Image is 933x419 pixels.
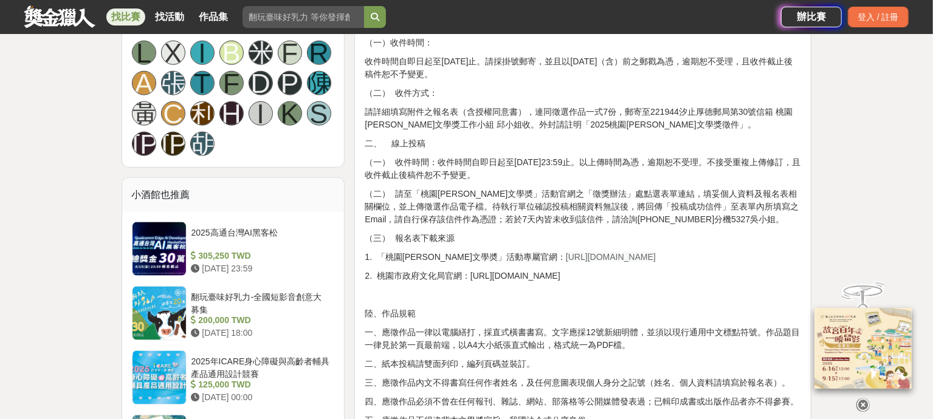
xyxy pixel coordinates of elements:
a: R [307,41,331,65]
a: D [249,71,273,95]
a: 黃 [132,101,156,126]
a: 胡 [190,132,215,156]
div: [DATE] 18:00 [191,327,330,339]
a: L [132,41,156,65]
p: 三、應徵作品內文不得書寫任何作者姓名，及任何意圖表現個人身分之記號（姓名、個人資料請填寫於報名表）。 [365,376,801,389]
p: （三） 報名表下載來源 [365,232,801,245]
a: 張 [161,71,185,95]
div: 200,000 TWD [191,314,330,327]
a: 米 [249,41,273,65]
div: 305,250 TWD [191,250,330,262]
a: X [161,41,185,65]
div: 2025高通台灣AI黑客松 [191,227,330,250]
a: I [190,41,215,65]
a: A [132,71,156,95]
a: H [219,101,244,126]
p: （一）收件時間： [365,36,801,49]
a: S [307,101,331,126]
p: 二、 線上投稿 [365,137,801,150]
a: [PERSON_NAME] [161,132,185,156]
a: 找活動 [150,9,189,26]
a: 利 [190,101,215,126]
div: 小酒館也推薦 [122,178,345,212]
a: F [278,41,302,65]
p: 陸、作品規範 [365,307,801,320]
p: 一、應徵作品一律以電腦繕打，採直式橫書書寫。文字應採12號新細明體，並須以現行通用中文標點符號。作品題目一律見於第一頁最前端，以A4大小紙張直式輸出，格式統一為PDF檔。 [365,326,801,352]
a: P [278,71,302,95]
a: 找比賽 [106,9,145,26]
span: [URL][DOMAIN_NAME] [566,252,656,262]
div: 翻玩臺味好乳力-全國短影音創意大募集 [191,291,330,314]
p: 二、紙本投稿請雙面列印，編列頁碼並裝訂。 [365,358,801,370]
p: 四、應徵作品必須不曾在任何報刊、雜誌、網站、部落格等公開媒體發表過；已輯印成書或出版作品者亦不得參賽。 [365,395,801,408]
p: （二） 請至「桃園[PERSON_NAME]文學奬」活動官網之「徵獎辦法」處點選表單連結，填妥個人資料及報名表相關欄位，並上傳徵選作品電子檔。待執行單位確認投稿相關資料無誤後，將回傳「投稿成功信... [365,188,801,226]
input: 翻玩臺味好乳力 等你發揮創意！ [243,6,364,28]
a: K [278,101,302,126]
a: [PERSON_NAME] [132,132,156,156]
div: [DATE] 23:59 [191,262,330,275]
a: 辦比賽 [781,7,842,27]
a: 作品集 [194,9,233,26]
div: 2025年ICARE身心障礙與高齡者輔具產品通用設計競賽 [191,355,330,378]
div: 125,000 TWD [191,378,330,391]
a: 2025年ICARE身心障礙與高齡者輔具產品通用設計競賽 125,000 TWD [DATE] 00:00 [132,350,335,405]
div: [DATE] 00:00 [191,391,330,404]
a: I [249,101,273,126]
a: 2025高通台灣AI黑客松 305,250 TWD [DATE] 23:59 [132,222,335,276]
p: （二） 收件方式： [365,87,801,100]
div: 登入 / 註冊 [848,7,909,27]
a: C [161,101,185,126]
p: 收件時間自即日起至[DATE]止。請採掛號郵寄，並且以[DATE]（含）前之郵戳為憑，逾期恕不受理，且收件截止後稿件恕不予變更。 [365,55,801,81]
img: 968ab78a-c8e5-4181-8f9d-94c24feca916.png [814,308,912,389]
p: （一） 收件時間：收件時間自即日起至[DATE]23:59止。以上傳時間為憑，逾期恕不受理。不接受重複上傳修訂，且收件截止後稿件恕不予變更。 [365,156,801,182]
p: 1. 「桃園[PERSON_NAME]文學奬」活動專屬官網： [365,251,801,264]
p: 2. 桃園市政府文化局官網：[URL][DOMAIN_NAME] [365,270,801,282]
a: T [190,71,215,95]
a: B [219,41,244,65]
a: 陳 [307,71,331,95]
a: 翻玩臺味好乳力-全國短影音創意大募集 200,000 TWD [DATE] 18:00 [132,286,335,341]
p: 請詳細填寫附件之報名表（含授權同意書），連同徵選作品一式7份，郵寄至221944汐止厚德郵局第30號信箱 桃園[PERSON_NAME]文學獎工作小組 邱小姐收。外封請註明「2025桃園[PER... [365,106,801,131]
a: F [219,71,244,95]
